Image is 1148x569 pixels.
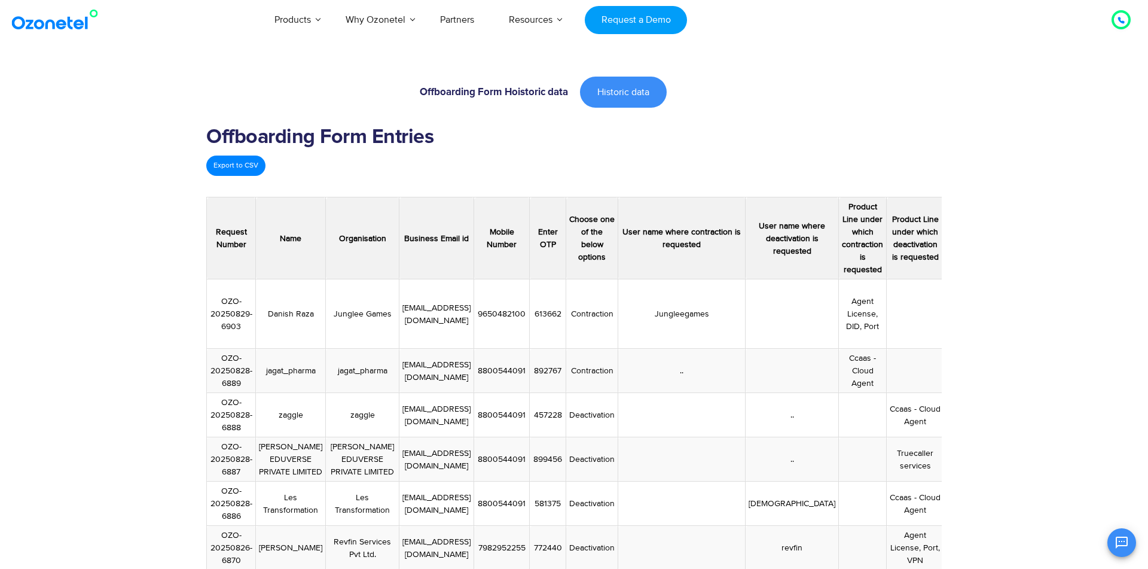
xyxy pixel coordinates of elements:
td: Ccaas - Cloud Agent [887,482,944,526]
td: 613662 [530,279,566,349]
td: [PERSON_NAME] EDUVERSE PRIVATE LIMITED [326,437,399,482]
td: OZO-20250828-6888 [207,393,256,437]
th: Mobile Number [474,197,530,279]
th: Business Email id [399,197,474,279]
th: Product Line under which deactivation is requested [887,197,944,279]
td: [EMAIL_ADDRESS][DOMAIN_NAME] [399,349,474,393]
td: 457228 [530,393,566,437]
td: Contraction [566,279,618,349]
td: OZO-20250828-6886 [207,482,256,526]
td: .. [746,437,839,482]
th: User name where deactivation is requested [746,197,839,279]
td: [EMAIL_ADDRESS][DOMAIN_NAME] [399,437,474,482]
td: 8800544091 [474,393,530,437]
td: Truecaller services [887,437,944,482]
td: jagat_pharma [256,349,326,393]
td: .. [746,393,839,437]
td: Deactivation [566,482,618,526]
td: OZO-20250828-6887 [207,437,256,482]
td: 8800544091 [474,349,530,393]
td: 892767 [530,349,566,393]
td: zaggle [326,393,399,437]
td: Ccaas - Cloud Agent [839,349,887,393]
a: Export to CSV [206,156,265,176]
th: Name [256,197,326,279]
td: Junglee Games [326,279,399,349]
td: Les Transformation [256,482,326,526]
td: Agent License, DID, Port [839,279,887,349]
td: [EMAIL_ADDRESS][DOMAIN_NAME] [399,482,474,526]
td: [EMAIL_ADDRESS][DOMAIN_NAME] [399,393,474,437]
td: [DEMOGRAPHIC_DATA] [746,482,839,526]
td: [PERSON_NAME] EDUVERSE PRIVATE LIMITED [256,437,326,482]
th: Choose one of the below options [566,197,618,279]
td: 8800544091 [474,482,530,526]
a: Historic data [580,77,667,108]
td: .. [618,349,746,393]
td: Contraction [566,349,618,393]
td: Jungleegames [618,279,746,349]
h2: Offboarding Form Entries [206,126,942,150]
td: Ccaas - Cloud Agent [887,393,944,437]
td: 581375 [530,482,566,526]
th: Product Line under which contraction is requested [839,197,887,279]
td: 9650482100 [474,279,530,349]
span: Historic data [597,87,649,97]
h6: Offboarding Form Hoistoric data [212,87,568,98]
td: 899456 [530,437,566,482]
th: Organisation [326,197,399,279]
td: Deactivation [566,437,618,482]
td: 8800544091 [474,437,530,482]
td: jagat_pharma [326,349,399,393]
td: Les Transformation [326,482,399,526]
td: Deactivation [566,393,618,437]
td: Danish Raza [256,279,326,349]
td: OZO-20250828-6889 [207,349,256,393]
a: Request a Demo [585,6,687,34]
td: [EMAIL_ADDRESS][DOMAIN_NAME] [399,279,474,349]
th: User name where contraction is requested [618,197,746,279]
th: Enter OTP [530,197,566,279]
td: OZO-20250829-6903 [207,279,256,349]
td: zaggle [256,393,326,437]
th: Request Number [207,197,256,279]
button: Open chat [1107,528,1136,557]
